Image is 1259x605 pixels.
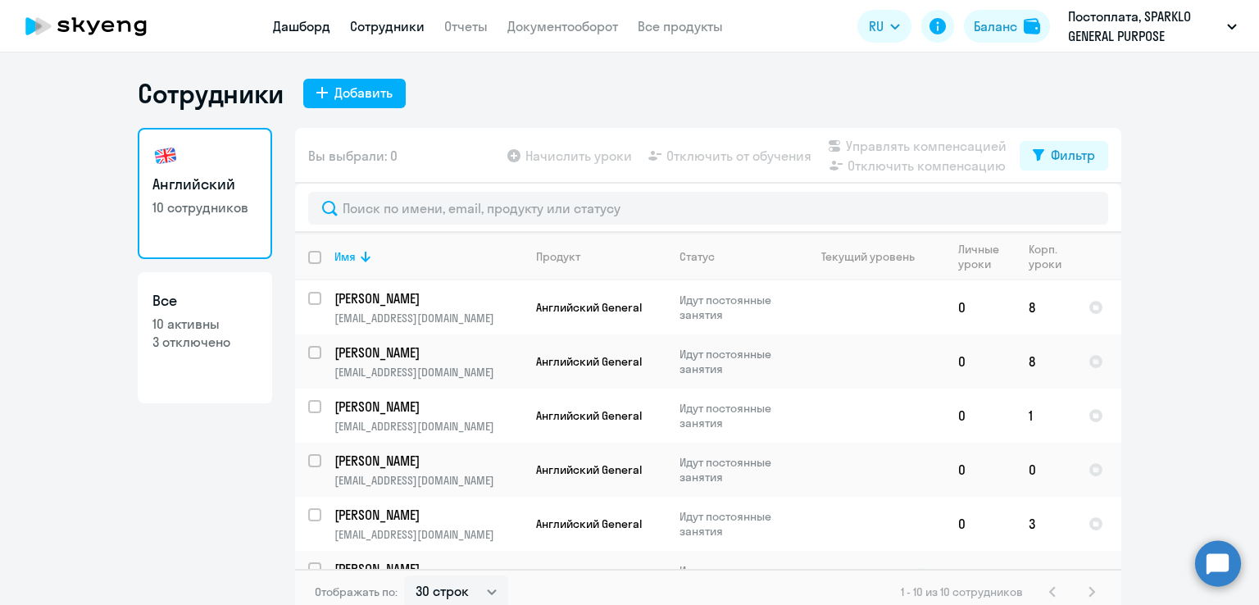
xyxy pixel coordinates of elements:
p: Идут постоянные занятия [679,347,792,376]
p: [EMAIL_ADDRESS][DOMAIN_NAME] [334,419,522,434]
span: RU [869,16,884,36]
a: [PERSON_NAME] [334,343,522,362]
a: [PERSON_NAME] [334,289,522,307]
div: Добавить [334,83,393,102]
span: Английский General [536,462,642,477]
p: [EMAIL_ADDRESS][DOMAIN_NAME] [334,527,522,542]
img: balance [1024,18,1040,34]
a: [PERSON_NAME] [334,452,522,470]
a: Дашборд [273,18,330,34]
div: Корп. уроки [1029,242,1075,271]
p: [EMAIL_ADDRESS][DOMAIN_NAME] [334,473,522,488]
p: Идут постоянные занятия [679,401,792,430]
div: Текущий уровень [821,249,915,264]
span: Английский General [536,354,642,369]
button: Фильтр [1020,141,1108,171]
td: 3 [1016,497,1075,551]
button: Постоплата, SPARKLO GENERAL PURPOSE MACHINERY PARTS MANUFACTURING LLC [1060,7,1245,46]
a: [PERSON_NAME] [334,398,522,416]
a: [PERSON_NAME] [334,560,522,578]
span: Вы выбрали: 0 [308,146,398,166]
p: 3 отключено [152,333,257,351]
span: 1 - 10 из 10 сотрудников [901,585,1023,599]
p: Идут постоянные занятия [679,563,792,593]
a: [PERSON_NAME] [334,506,522,524]
div: Баланс [974,16,1017,36]
td: 0 [1016,443,1075,497]
p: [PERSON_NAME] [334,506,520,524]
td: 0 [945,389,1016,443]
td: 0 [945,334,1016,389]
div: Имя [334,249,356,264]
p: Идут постоянные занятия [679,455,792,484]
p: [EMAIL_ADDRESS][DOMAIN_NAME] [334,311,522,325]
p: [EMAIL_ADDRESS][DOMAIN_NAME] [334,365,522,380]
a: Сотрудники [350,18,425,34]
input: Поиск по имени, email, продукту или статусу [308,192,1108,225]
a: Все продукты [638,18,723,34]
div: Продукт [536,249,580,264]
a: Отчеты [444,18,488,34]
p: Постоплата, SPARKLO GENERAL PURPOSE MACHINERY PARTS MANUFACTURING LLC [1068,7,1220,46]
td: 0 [945,551,1016,605]
div: Текущий уровень [806,249,944,264]
p: [PERSON_NAME] [334,452,520,470]
td: 8 [1016,334,1075,389]
p: [PERSON_NAME] [334,560,520,578]
h3: Все [152,290,257,312]
span: Английский General [536,408,642,423]
a: Английский10 сотрудников [138,128,272,259]
td: 1 [1016,551,1075,605]
div: Личные уроки [958,242,1004,271]
div: Статус [679,249,792,264]
td: 0 [945,443,1016,497]
div: Имя [334,249,522,264]
p: [PERSON_NAME] [334,289,520,307]
a: Документооборот [507,18,618,34]
div: Личные уроки [958,242,1015,271]
td: 0 [945,280,1016,334]
img: english [152,143,179,169]
p: 10 сотрудников [152,198,257,216]
p: 10 активны [152,315,257,333]
p: Идут постоянные занятия [679,293,792,322]
button: Добавить [303,79,406,108]
span: Английский General [536,300,642,315]
a: Все10 активны3 отключено [138,272,272,403]
td: 1 [1016,389,1075,443]
div: Фильтр [1051,145,1095,165]
td: 8 [1016,280,1075,334]
p: Идут постоянные занятия [679,509,792,539]
div: Корп. уроки [1029,242,1064,271]
span: Отображать по: [315,585,398,599]
span: Английский General [536,516,642,531]
h1: Сотрудники [138,77,284,110]
div: Статус [679,249,715,264]
h3: Английский [152,174,257,195]
div: Продукт [536,249,666,264]
p: [PERSON_NAME] [334,398,520,416]
p: [PERSON_NAME] [334,343,520,362]
button: RU [857,10,911,43]
button: Балансbalance [964,10,1050,43]
td: 0 [945,497,1016,551]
